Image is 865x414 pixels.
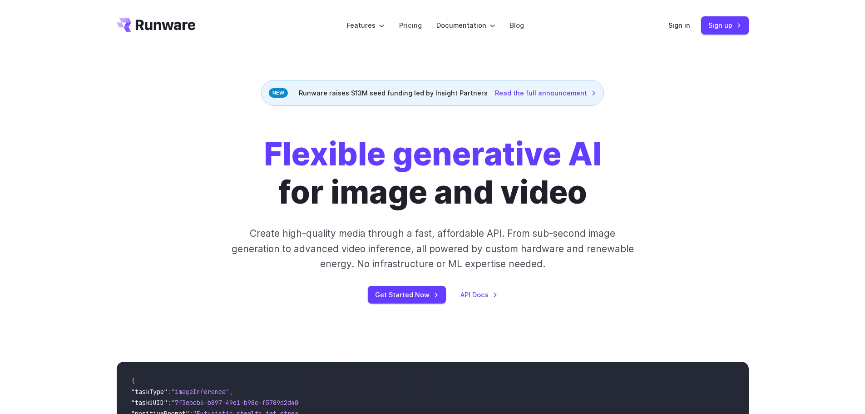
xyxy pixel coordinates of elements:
span: "taskType" [131,388,168,396]
a: Get Started Now [368,286,446,304]
label: Documentation [436,20,495,30]
a: Read the full announcement [495,88,596,98]
p: Create high-quality media through a fast, affordable API. From sub-second image generation to adv... [230,226,635,271]
a: Blog [510,20,524,30]
a: Pricing [399,20,422,30]
h1: for image and video [264,135,602,211]
a: Go to / [117,18,196,32]
a: API Docs [460,289,498,300]
span: , [229,388,233,396]
div: Runware raises $13M seed funding led by Insight Partners [261,80,604,106]
span: "taskUUID" [131,399,168,407]
span: "imageInference" [171,388,229,396]
span: : [168,399,171,407]
label: Features [347,20,385,30]
span: "7f3ebcb6-b897-49e1-b98c-f5789d2d40d7" [171,399,309,407]
a: Sign in [668,20,690,30]
a: Sign up [701,16,749,34]
span: : [168,388,171,396]
span: { [131,377,135,385]
strong: Flexible generative AI [264,135,602,173]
